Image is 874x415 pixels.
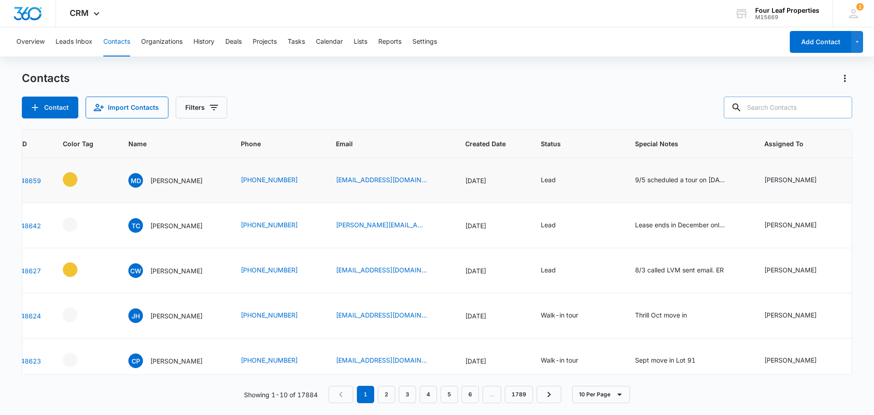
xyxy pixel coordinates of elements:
[244,390,318,400] p: Showing 1-10 of 17884
[541,220,556,230] div: Lead
[336,355,427,365] a: [EMAIL_ADDRESS][DOMAIN_NAME]
[537,386,561,403] a: Next Page
[241,355,298,365] a: [PHONE_NUMBER]
[378,27,401,56] button: Reports
[399,386,416,403] a: Page 3
[128,354,219,368] div: Name - Cassandra Pardo - Select to Edit Field
[838,71,852,86] button: Actions
[764,355,817,365] div: [PERSON_NAME]
[635,310,687,320] div: Thrill Oct move in
[141,27,183,56] button: Organizations
[541,310,595,321] div: Status - Walk-in tour - Select to Edit Field
[150,221,203,231] p: [PERSON_NAME]
[465,356,519,366] div: [DATE]
[20,267,41,275] a: Navigate to contact details page for Cayce Wood
[336,265,427,275] a: [EMAIL_ADDRESS][DOMAIN_NAME]
[150,266,203,276] p: [PERSON_NAME]
[241,139,301,149] span: Phone
[22,97,78,118] button: Add Contact
[354,27,367,56] button: Lists
[20,177,41,184] a: Navigate to contact details page for Machila Dews
[465,311,519,321] div: [DATE]
[128,218,219,233] div: Name - Teresa Castillo - Select to Edit Field
[128,354,143,368] span: CP
[635,355,696,365] div: Sept move in Lot 91
[86,97,168,118] button: Import Contacts
[150,311,203,321] p: [PERSON_NAME]
[128,139,206,149] span: Name
[128,263,219,278] div: Name - Cayce Wood - Select to Edit Field
[20,139,28,149] span: ID
[336,265,443,276] div: Email - woodkc97@gmail.com - Select to Edit Field
[790,31,851,53] button: Add Contact
[764,265,817,275] div: [PERSON_NAME]
[724,97,852,118] input: Search Contacts
[635,220,726,230] div: Lease ends in December only makes 3,999 a month She isn't sure if she wants to buy or rent I did ...
[755,14,819,20] div: account id
[241,265,314,276] div: Phone - (903) 707-7528 - Select to Edit Field
[764,175,817,184] div: [PERSON_NAME]
[128,173,143,188] span: MD
[241,310,298,320] a: [PHONE_NUMBER]
[63,353,94,367] div: - - Select to Edit Field
[336,175,443,186] div: Email - machiladews12@gmail.com - Select to Edit Field
[378,386,395,403] a: Page 2
[357,386,374,403] em: 1
[541,139,600,149] span: Status
[288,27,305,56] button: Tasks
[505,386,533,403] a: Page 1789
[20,357,41,365] a: Navigate to contact details page for Cassandra Pardo
[128,308,143,323] span: JH
[635,265,724,275] div: 8/3 called LVM sent email. ER
[63,217,94,232] div: - - Select to Edit Field
[465,266,519,276] div: [DATE]
[336,220,427,230] a: [PERSON_NAME][EMAIL_ADDRESS][DOMAIN_NAME]
[541,355,578,365] div: Walk-in tour
[541,220,572,231] div: Status - Lead - Select to Edit Field
[541,175,572,186] div: Status - Lead - Select to Edit Field
[541,175,556,184] div: Lead
[441,386,458,403] a: Page 5
[764,310,817,320] div: [PERSON_NAME]
[412,27,437,56] button: Settings
[150,356,203,366] p: [PERSON_NAME]
[856,3,864,10] div: notifications count
[764,310,833,321] div: Assigned To - Felicia Johnson - Select to Edit Field
[176,97,227,118] button: Filters
[329,386,561,403] nav: Pagination
[253,27,277,56] button: Projects
[572,386,630,403] button: 10 Per Page
[336,220,443,231] div: Email - theresa.castillo10@yahoo.com - Select to Edit Field
[420,386,437,403] a: Page 4
[755,7,819,14] div: account name
[150,176,203,185] p: [PERSON_NAME]
[241,220,298,230] a: [PHONE_NUMBER]
[63,262,94,277] div: - - Select to Edit Field
[465,139,506,149] span: Created Date
[56,27,92,56] button: Leads Inbox
[316,27,343,56] button: Calendar
[856,3,864,10] span: 1
[63,307,94,322] div: - - Select to Edit Field
[541,355,595,366] div: Status - Walk-in tour - Select to Edit Field
[225,27,242,56] button: Deals
[764,220,817,230] div: [PERSON_NAME]
[635,175,726,184] div: 9/5 scheduled a tour on [DATE]3pm ER
[635,265,740,276] div: Special Notes - 8/3 called LVM sent email. ER - Select to Edit Field
[336,355,443,366] div: Email - pardocassandra@gmail.com - Select to Edit Field
[635,175,742,186] div: Special Notes - 9/5 scheduled a tour on 9/9 @3pm ER - Select to Edit Field
[635,310,703,321] div: Special Notes - Thrill Oct move in - Select to Edit Field
[20,312,41,320] a: Navigate to contact details page for Javier Hernanez
[764,265,833,276] div: Assigned To - Eleida Romero - Select to Edit Field
[103,27,130,56] button: Contacts
[465,176,519,185] div: [DATE]
[541,265,556,275] div: Lead
[541,310,578,320] div: Walk-in tour
[635,139,729,149] span: Special Notes
[764,139,820,149] span: Assigned To
[22,72,70,85] h1: Contacts
[241,265,298,275] a: [PHONE_NUMBER]
[70,8,89,18] span: CRM
[541,265,572,276] div: Status - Lead - Select to Edit Field
[764,220,833,231] div: Assigned To - Felicia Johnson - Select to Edit Field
